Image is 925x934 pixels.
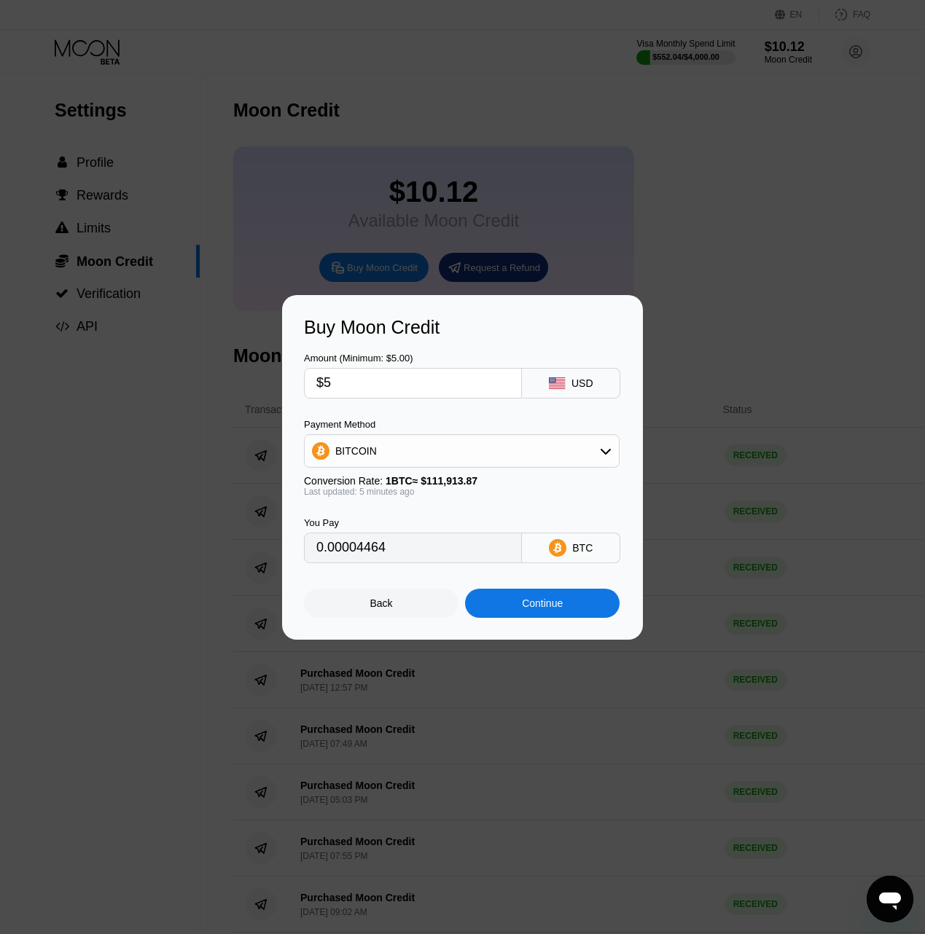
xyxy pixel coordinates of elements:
[304,487,620,497] div: Last updated: 5 minutes ago
[386,475,477,487] span: 1 BTC ≈ $111,913.87
[465,589,620,618] div: Continue
[522,597,563,609] div: Continue
[572,542,593,554] div: BTC
[370,597,393,609] div: Back
[304,317,621,338] div: Buy Moon Credit
[335,445,377,457] div: BITCOIN
[304,517,522,528] div: You Pay
[304,419,620,430] div: Payment Method
[304,475,620,487] div: Conversion Rate:
[304,589,458,618] div: Back
[304,353,522,364] div: Amount (Minimum: $5.00)
[305,436,619,466] div: BITCOIN
[867,876,913,922] iframe: Butoni për hapjen e dritares së dërgimit të mesazheve
[316,369,510,398] input: $0.00
[571,377,593,389] div: USD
